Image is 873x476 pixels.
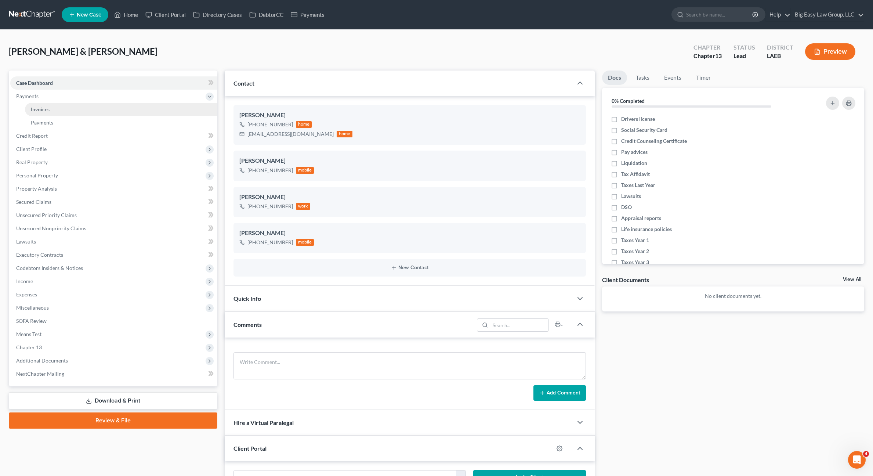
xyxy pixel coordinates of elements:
[10,235,217,248] a: Lawsuits
[247,203,293,210] div: [PHONE_NUMBER]
[767,52,793,60] div: LAEB
[296,167,314,174] div: mobile
[608,292,858,300] p: No client documents yet.
[16,371,64,377] span: NextChapter Mailing
[25,103,217,116] a: Invoices
[247,239,293,246] div: [PHONE_NUMBER]
[16,212,77,218] span: Unsecured Priority Claims
[715,52,722,59] span: 13
[247,130,334,138] div: [EMAIL_ADDRESS][DOMAIN_NAME]
[10,209,217,222] a: Unsecured Priority Claims
[10,248,217,262] a: Executory Contracts
[602,71,627,85] a: Docs
[16,93,39,99] span: Payments
[658,71,687,85] a: Events
[863,451,869,457] span: 4
[848,451,866,469] iframe: Intercom live chat
[31,119,53,126] span: Payments
[247,167,293,174] div: [PHONE_NUMBER]
[16,225,86,231] span: Unsecured Nonpriority Claims
[612,98,645,104] strong: 0% Completed
[10,222,217,235] a: Unsecured Nonpriority Claims
[16,344,42,350] span: Chapter 13
[490,319,548,331] input: Search...
[621,170,650,178] span: Tax Affidavit
[733,52,755,60] div: Lead
[16,159,48,165] span: Real Property
[77,12,101,18] span: New Case
[16,172,58,178] span: Personal Property
[16,133,48,139] span: Credit Report
[16,238,36,245] span: Lawsuits
[337,131,353,137] div: home
[621,226,672,233] span: Life insurance policies
[533,385,586,401] button: Add Comment
[693,43,722,52] div: Chapter
[621,259,649,266] span: Taxes Year 3
[247,121,293,128] div: [PHONE_NUMBER]
[239,193,580,202] div: [PERSON_NAME]
[10,76,217,90] a: Case Dashboard
[621,237,649,244] span: Taxes Year 1
[630,71,655,85] a: Tasks
[621,137,687,145] span: Credit Counseling Certificate
[621,203,632,211] span: DSO
[733,43,755,52] div: Status
[296,239,314,246] div: mobile
[621,148,648,156] span: Pay advices
[189,8,246,21] a: Directory Cases
[621,126,667,134] span: Social Security Card
[9,46,157,57] span: [PERSON_NAME] & [PERSON_NAME]
[16,185,57,192] span: Property Analysis
[239,265,580,271] button: New Contact
[621,192,641,200] span: Lawsuits
[16,318,47,324] span: SOFA Review
[10,129,217,143] a: Credit Report
[10,367,217,381] a: NextChapter Mailing
[621,181,655,189] span: Taxes Last Year
[16,252,63,258] span: Executory Contracts
[239,229,580,238] div: [PERSON_NAME]
[233,419,294,426] span: Hire a Virtual Paralegal
[233,80,254,87] span: Contact
[233,295,261,302] span: Quick Info
[296,203,311,210] div: work
[621,248,649,255] span: Taxes Year 2
[16,331,41,337] span: Means Test
[805,43,855,60] button: Preview
[16,265,83,271] span: Codebtors Insiders & Notices
[602,276,649,284] div: Client Documents
[16,304,49,311] span: Miscellaneous
[16,357,68,364] span: Additional Documents
[686,8,753,21] input: Search by name...
[287,8,328,21] a: Payments
[621,115,655,123] span: Drivers license
[791,8,864,21] a: Big Easy Law Group, LLC
[767,43,793,52] div: District
[233,445,267,452] span: Client Portal
[16,291,37,297] span: Expenses
[31,106,50,112] span: Invoices
[246,8,287,21] a: DebtorCC
[111,8,142,21] a: Home
[690,71,717,85] a: Timer
[16,80,53,86] span: Case Dashboard
[10,182,217,195] a: Property Analysis
[239,111,580,120] div: [PERSON_NAME]
[16,146,47,152] span: Client Profile
[9,392,217,410] a: Download & Print
[10,195,217,209] a: Secured Claims
[239,156,580,165] div: [PERSON_NAME]
[766,8,790,21] a: Help
[16,278,33,284] span: Income
[621,214,661,222] span: Appraisal reports
[16,199,51,205] span: Secured Claims
[233,321,262,328] span: Comments
[25,116,217,129] a: Payments
[142,8,189,21] a: Client Portal
[843,277,861,282] a: View All
[296,121,312,128] div: home
[9,412,217,429] a: Review & File
[10,314,217,328] a: SOFA Review
[693,52,722,60] div: Chapter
